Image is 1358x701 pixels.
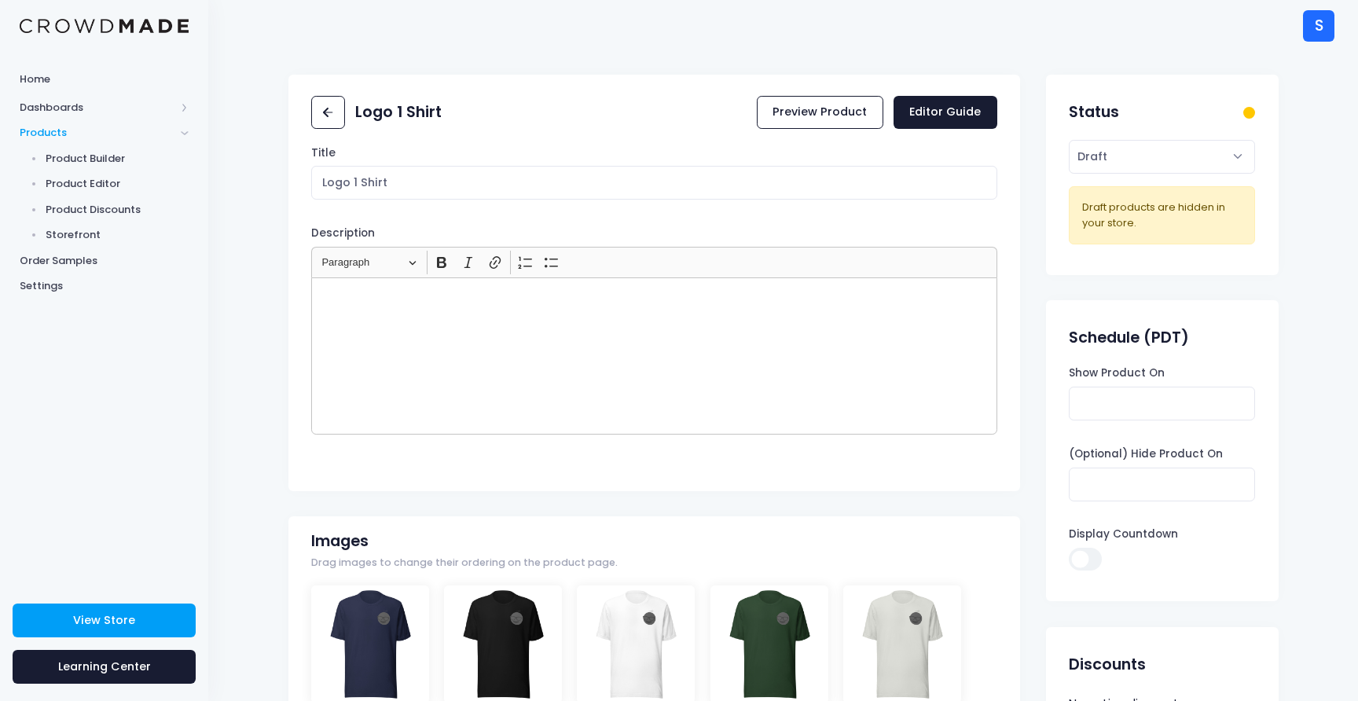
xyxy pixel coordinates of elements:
h2: Status [1069,103,1119,121]
label: Title [311,145,336,161]
a: Editor Guide [894,96,997,130]
label: Show Product On [1069,365,1165,381]
div: Rich Text Editor, main [311,277,997,435]
span: Learning Center [58,659,151,674]
span: Settings [20,278,189,294]
label: Display Countdown [1069,527,1178,542]
span: Product Discounts [46,202,189,218]
h2: Schedule (PDT) [1069,328,1189,347]
h2: Images [311,532,369,550]
span: Home [20,72,189,87]
span: View Store [73,612,135,628]
span: Paragraph [321,253,403,272]
div: Draft products are hidden in your store. [1082,200,1242,230]
span: Drag images to change their ordering on the product page. [311,556,618,571]
span: Product Builder [46,151,189,167]
span: Dashboards [20,100,175,116]
span: Storefront [46,227,189,243]
h2: Discounts [1069,655,1146,673]
h2: Logo 1 Shirt [355,103,442,121]
div: S [1303,10,1334,42]
a: Learning Center [13,650,196,684]
a: View Store [13,604,196,637]
label: Description [311,226,375,241]
img: Logo [20,19,189,34]
span: Products [20,125,175,141]
button: Paragraph [315,251,424,275]
span: Product Editor [46,176,189,192]
label: (Optional) Hide Product On [1069,446,1223,462]
span: Order Samples [20,253,189,269]
div: Editor toolbar [311,247,997,277]
a: Preview Product [757,96,883,130]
